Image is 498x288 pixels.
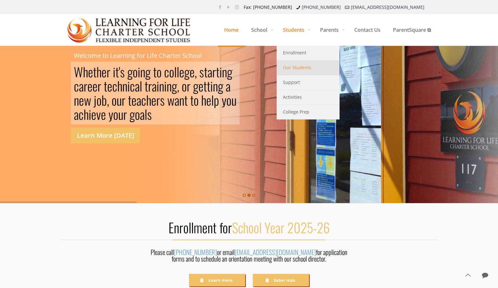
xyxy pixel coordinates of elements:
[79,79,84,93] div: a
[314,14,348,46] a: Parents
[108,107,113,121] div: y
[314,20,348,39] span: Parents
[245,14,277,46] a: School
[122,79,127,93] div: n
[146,93,151,107] div: h
[174,65,177,79] div: l
[74,107,79,121] div: a
[117,79,122,93] div: h
[204,65,207,79] div: t
[277,60,340,75] a: Our Students
[130,107,135,121] div: g
[226,79,230,93] div: a
[118,107,123,121] div: u
[71,128,140,143] a: Learn More [DATE]
[102,65,107,79] div: e
[216,65,219,79] div: t
[91,107,96,121] div: e
[104,79,107,93] div: t
[152,79,157,93] div: a
[157,79,159,93] div: i
[348,14,387,46] a: Contact Us
[67,14,191,46] a: Learning for Life Charter School
[222,65,227,79] div: n
[190,93,194,107] div: t
[283,49,306,57] span: Enrollment
[133,65,138,79] div: o
[214,93,219,107] div: p
[219,65,222,79] div: i
[107,93,109,107] div: ,
[203,79,207,93] div: t
[226,93,231,107] div: o
[131,93,136,107] div: e
[97,79,101,93] div: r
[135,79,140,93] div: a
[122,93,125,107] div: r
[94,93,97,107] div: j
[112,93,117,107] div: o
[145,107,147,121] div: l
[461,269,474,282] a: Back to top icon
[189,274,245,286] a: Learn more
[74,93,79,107] div: n
[87,79,92,93] div: e
[148,79,152,93] div: r
[96,107,101,121] div: v
[79,93,84,107] div: e
[277,75,340,90] a: Support
[145,65,151,79] div: g
[206,93,211,107] div: e
[245,20,277,39] span: School
[234,4,240,10] a: Instagram icon
[102,93,107,107] div: b
[225,4,232,10] a: YouTube icon
[127,79,130,93] div: i
[97,65,102,79] div: h
[140,79,142,93] div: l
[138,65,140,79] div: i
[115,65,119,79] div: t
[84,107,89,121] div: h
[277,105,340,119] a: College Prep
[157,65,162,79] div: o
[283,64,311,72] span: Our Students
[283,78,300,86] span: Support
[211,93,214,107] div: l
[222,93,226,107] div: y
[232,218,330,237] span: School Year 2025-26
[141,93,146,107] div: c
[253,274,309,286] a: Saber más
[217,4,223,10] a: Facebook icon
[127,65,133,79] div: g
[135,107,140,121] div: o
[153,65,157,79] div: t
[277,90,340,105] a: Activities
[277,14,314,46] a: Students
[107,79,112,93] div: e
[113,65,115,79] div: i
[79,107,84,121] div: c
[113,107,118,121] div: o
[177,65,179,79] div: l
[93,65,97,79] div: t
[164,79,167,93] div: i
[136,93,141,107] div: a
[231,93,236,107] div: u
[84,93,91,107] div: w
[351,4,424,10] a: [EMAIL_ADDRESS][DOMAIN_NAME]
[128,93,131,107] div: t
[218,79,223,93] div: g
[112,79,117,93] div: c
[182,79,187,93] div: o
[195,65,197,79] div: ,
[67,14,191,46] img: Home
[156,93,160,107] div: r
[117,93,122,107] div: u
[295,4,302,10] i: phone
[74,52,202,59] rs-layer: Welcome to Learning for Life Charter School
[210,79,213,93] div: i
[283,93,302,101] span: Activities
[212,65,216,79] div: r
[213,79,218,93] div: n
